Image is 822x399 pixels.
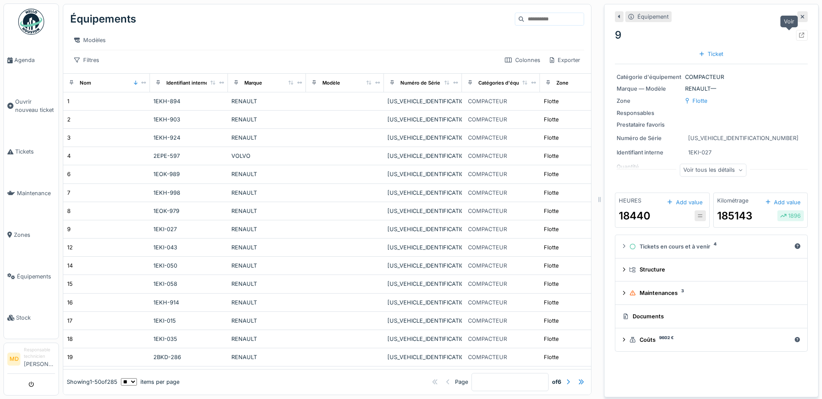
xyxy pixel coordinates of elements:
[544,317,559,325] div: Flotte
[4,214,58,256] a: Zones
[556,79,569,87] div: Zone
[544,280,559,288] div: Flotte
[67,353,73,361] div: 19
[544,97,559,105] div: Flotte
[717,196,748,205] div: Kilométrage
[387,170,458,178] div: [US_VEHICLE_IDENTIFICATION_NUMBER]
[67,317,72,325] div: 17
[629,265,797,274] div: Structure
[67,225,71,233] div: 9
[67,335,73,343] div: 18
[67,378,117,386] div: Showing 1 - 50 of 285
[544,298,559,307] div: Flotte
[544,152,559,160] div: Flotte
[166,79,208,87] div: Identifiant interne
[231,298,302,307] div: RENAULT
[387,152,458,160] div: [US_VEHICLE_IDENTIFICATION_NUMBER]/05
[231,280,302,288] div: RENAULT
[468,243,507,252] div: COMPACTEUR
[468,189,507,197] div: COMPACTEUR
[619,239,804,255] summary: Tickets en cours et à venir4
[231,353,302,361] div: RENAULT
[468,170,507,178] div: COMPACTEUR
[153,262,224,270] div: 1EKI-050
[7,353,20,366] li: MD
[67,243,73,252] div: 12
[692,97,707,105] div: Flotte
[780,212,801,220] div: 1896
[67,207,71,215] div: 8
[14,56,55,64] span: Agenda
[400,79,440,87] div: Numéro de Série
[231,115,302,124] div: RENAULT
[619,208,650,224] div: 18440
[4,39,58,81] a: Agenda
[387,134,458,142] div: [US_VEHICLE_IDENTIFICATION_NUMBER]
[387,189,458,197] div: [US_VEHICLE_IDENTIFICATION_NUMBER]
[153,243,224,252] div: 1EKI-043
[468,317,507,325] div: COMPACTEUR
[153,335,224,343] div: 1EKI-035
[67,262,73,270] div: 14
[717,208,752,224] div: 185143
[468,335,507,343] div: COMPACTEUR
[468,134,507,142] div: COMPACTEUR
[67,280,73,288] div: 15
[153,97,224,105] div: 1EKH-894
[544,170,559,178] div: Flotte
[231,189,302,197] div: RENAULT
[546,54,584,66] div: Exporter
[544,225,559,233] div: Flotte
[619,262,804,278] summary: Structure
[544,115,559,124] div: Flotte
[629,289,797,297] div: Maintenances
[244,79,262,87] div: Marque
[468,298,507,307] div: COMPACTEUR
[80,79,91,87] div: Nom
[67,134,71,142] div: 3
[231,243,302,252] div: RENAULT
[231,134,302,142] div: RENAULT
[4,81,58,131] a: Ouvrir nouveau ticket
[4,173,58,214] a: Maintenance
[70,54,103,66] div: Filtres
[544,189,559,197] div: Flotte
[231,335,302,343] div: RENAULT
[688,134,799,142] div: [US_VEHICLE_IDENTIFICATION_NUMBER]
[70,34,110,46] div: Modèles
[468,280,507,288] div: COMPACTEUR
[387,97,458,105] div: [US_VEHICLE_IDENTIFICATION_NUMBER]
[478,79,539,87] div: Catégories d'équipement
[67,298,73,307] div: 16
[617,97,682,105] div: Zone
[617,73,806,81] div: COMPACTEUR
[387,243,458,252] div: [US_VEHICLE_IDENTIFICATION_NUMBER]
[153,134,224,142] div: 1EKH-924
[153,280,224,288] div: 1EKI-058
[468,225,507,233] div: COMPACTEUR
[664,196,705,208] div: Add value
[544,207,559,215] div: Flotte
[24,347,55,360] div: Responsable technicien
[688,148,712,157] div: 1EKI-027
[468,207,507,215] div: COMPACTEUR
[468,97,507,105] div: COMPACTEUR
[552,378,561,386] strong: of 6
[153,189,224,197] div: 1EKH-998
[67,170,71,178] div: 6
[617,134,682,142] div: Numéro de Série
[387,225,458,233] div: [US_VEHICLE_IDENTIFICATION_NUMBER]
[153,298,224,307] div: 1EKH-914
[17,189,55,197] span: Maintenance
[617,148,682,157] div: Identifiant interne
[4,297,58,339] a: Stock
[67,152,71,160] div: 4
[4,131,58,173] a: Tickets
[762,196,804,208] div: Add value
[617,121,682,129] div: Prestataire favoris
[619,285,804,301] summary: Maintenances3
[153,152,224,160] div: 2EPE-597
[70,8,136,30] div: Équipements
[153,225,224,233] div: 1EKI-027
[231,262,302,270] div: RENAULT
